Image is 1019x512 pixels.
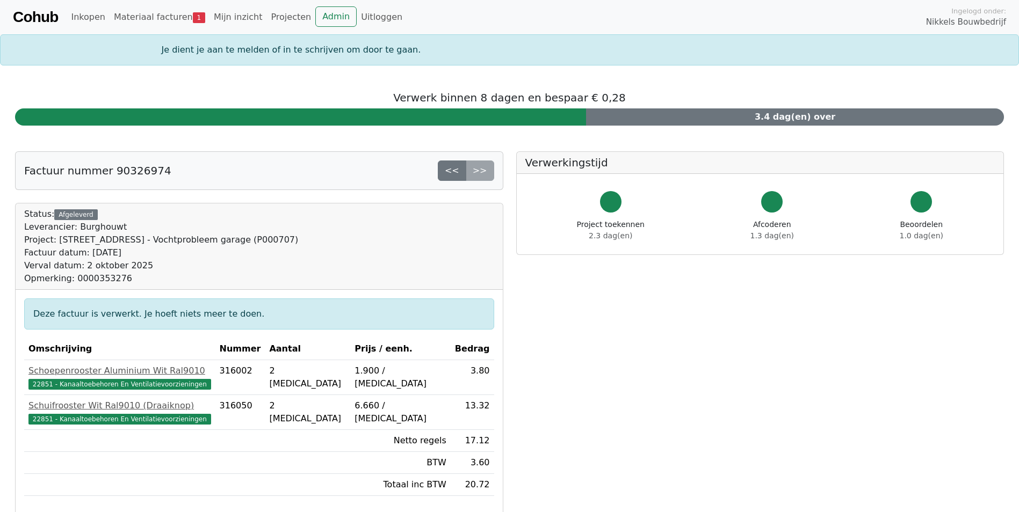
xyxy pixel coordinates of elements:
div: Schuifrooster Wit Ral9010 (Draaiknop) [28,399,211,412]
td: 316050 [215,395,265,430]
div: 2 [MEDICAL_DATA] [269,364,346,390]
div: 3.4 dag(en) over [586,108,1004,126]
span: 1.0 dag(en) [900,231,943,240]
td: Netto regels [350,430,451,452]
div: 1.900 / [MEDICAL_DATA] [355,364,446,390]
div: 2 [MEDICAL_DATA] [269,399,346,425]
th: Bedrag [451,338,494,360]
a: Schuifrooster Wit Ral9010 (Draaiknop)22851 - Kanaaltoebehoren En Ventilatievoorzieningen [28,399,211,425]
td: 17.12 [451,430,494,452]
th: Aantal [265,338,350,360]
h5: Verwerk binnen 8 dagen en bespaar € 0,28 [15,91,1004,104]
td: 3.80 [451,360,494,395]
td: 316002 [215,360,265,395]
th: Omschrijving [24,338,215,360]
th: Nummer [215,338,265,360]
td: 13.32 [451,395,494,430]
span: 2.3 dag(en) [589,231,632,240]
span: 22851 - Kanaaltoebehoren En Ventilatievoorzieningen [28,379,211,390]
a: << [438,160,466,181]
h5: Factuur nummer 90326974 [24,164,171,177]
th: Prijs / eenh. [350,338,451,360]
div: Verval datum: 2 oktober 2025 [24,259,298,272]
span: 1.3 dag(en) [750,231,794,240]
div: Deze factuur is verwerkt. Je hoeft niets meer te doen. [24,298,494,330]
div: Leverancier: Burghouwt [24,221,298,233]
div: 6.660 / [MEDICAL_DATA] [355,399,446,425]
div: Project: [STREET_ADDRESS] - Vochtprobleem garage (P000707) [24,233,298,246]
span: 22851 - Kanaaltoebehoren En Ventilatievoorzieningen [28,414,211,425]
div: Project toekennen [577,219,645,242]
a: Admin [315,6,357,27]
a: Inkopen [67,6,109,28]
div: Je dient je aan te melden of in te schrijven om door te gaan. [155,43,864,56]
a: Mijn inzicht [209,6,267,28]
div: Status: [24,208,298,285]
a: Uitloggen [357,6,407,28]
div: Factuur datum: [DATE] [24,246,298,259]
td: 3.60 [451,452,494,474]
td: 20.72 [451,474,494,496]
div: Opmerking: 0000353276 [24,272,298,285]
div: Schoepenrooster Aluminium Wit Ral9010 [28,364,211,377]
a: Materiaal facturen1 [110,6,209,28]
a: Projecten [266,6,315,28]
span: Ingelogd onder: [951,6,1006,16]
div: Afcoderen [750,219,794,242]
a: Schoepenrooster Aluminium Wit Ral901022851 - Kanaaltoebehoren En Ventilatievoorzieningen [28,364,211,390]
td: Totaal inc BTW [350,474,451,496]
span: Nikkels Bouwbedrijf [926,16,1006,28]
span: 1 [193,12,205,23]
h5: Verwerkingstijd [525,156,995,169]
td: BTW [350,452,451,474]
a: Cohub [13,4,58,30]
div: Afgeleverd [54,209,97,220]
div: Beoordelen [900,219,943,242]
